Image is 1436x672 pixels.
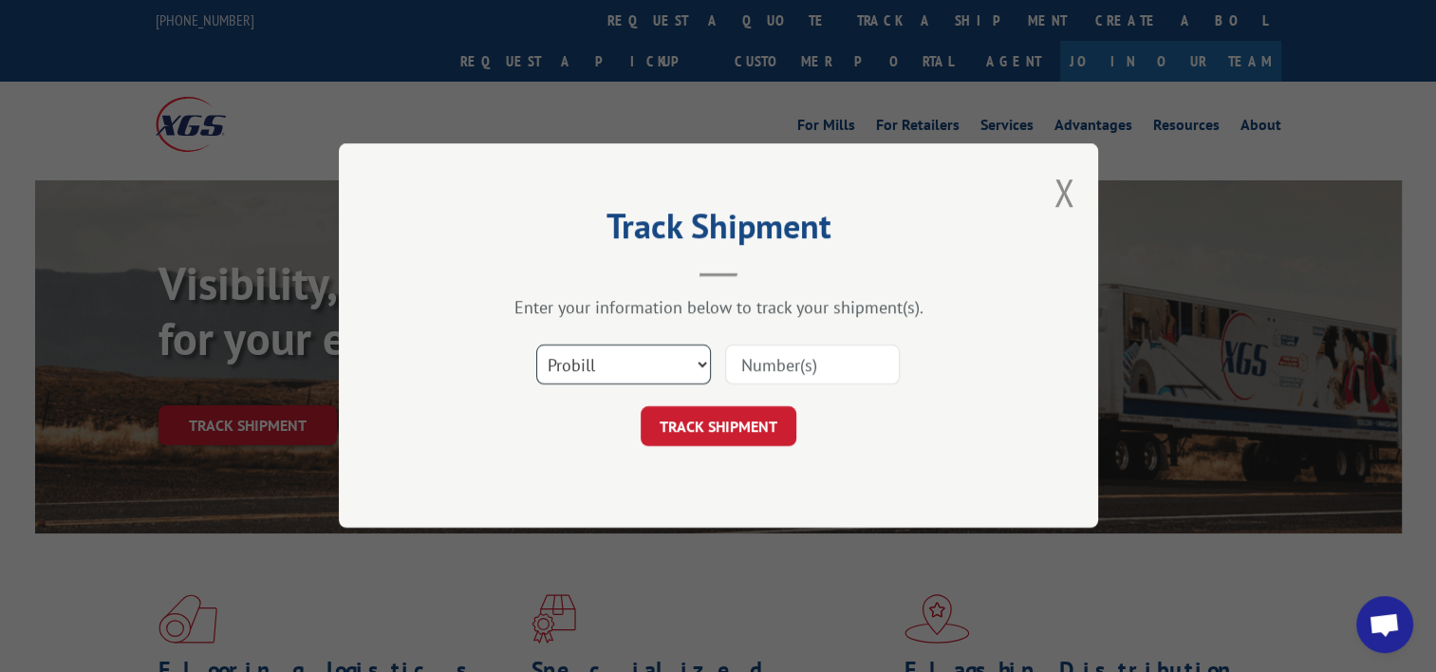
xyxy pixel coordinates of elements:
button: TRACK SHIPMENT [641,407,796,447]
input: Number(s) [725,345,900,385]
div: Enter your information below to track your shipment(s). [434,297,1003,319]
button: Close modal [1054,167,1074,217]
h2: Track Shipment [434,213,1003,249]
div: Open chat [1356,596,1413,653]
